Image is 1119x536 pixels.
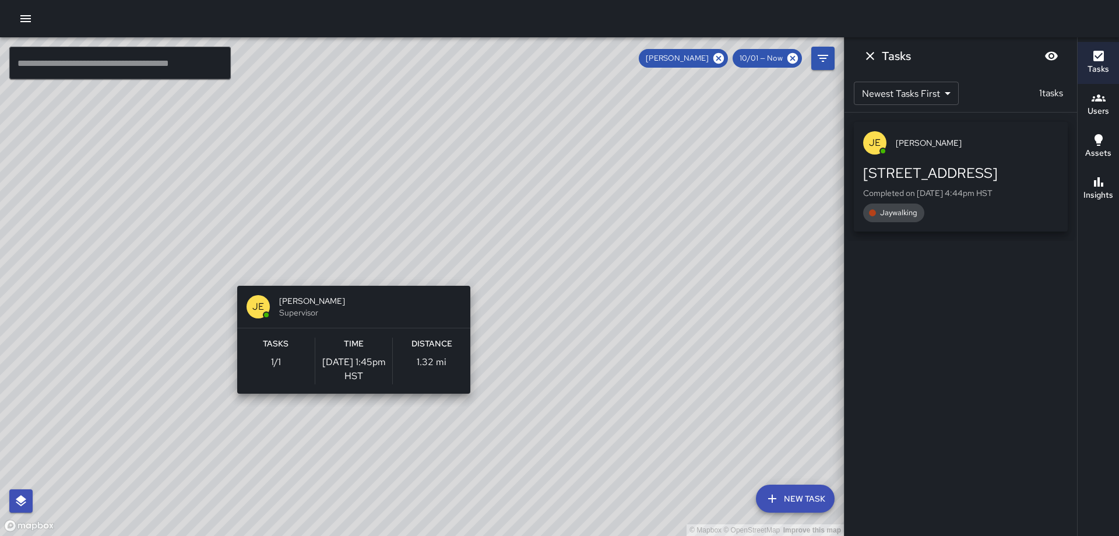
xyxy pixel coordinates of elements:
[1085,147,1111,160] h6: Assets
[858,44,882,68] button: Dismiss
[271,355,281,369] p: 1 / 1
[411,338,452,351] h6: Distance
[896,137,1058,149] span: [PERSON_NAME]
[756,485,835,513] button: New Task
[733,52,790,64] span: 10/01 — Now
[279,307,461,318] span: Supervisor
[315,355,393,383] p: [DATE] 1:45pm HST
[1078,84,1119,126] button: Users
[873,207,924,219] span: Jaywalking
[854,82,959,105] div: Newest Tasks First
[869,136,881,150] p: JE
[263,338,288,351] h6: Tasks
[882,47,911,65] h6: Tasks
[417,355,446,369] p: 1.32 mi
[1088,105,1109,118] h6: Users
[1040,44,1063,68] button: Blur
[1078,126,1119,168] button: Assets
[639,49,728,68] div: [PERSON_NAME]
[344,338,364,351] h6: Time
[279,295,461,307] span: [PERSON_NAME]
[252,300,264,314] p: JE
[639,52,716,64] span: [PERSON_NAME]
[1088,63,1109,76] h6: Tasks
[237,286,470,394] button: JE[PERSON_NAME]SupervisorTasks1/1Time[DATE] 1:45pm HSTDistance1.32 mi
[854,122,1068,232] button: JE[PERSON_NAME][STREET_ADDRESS]Completed on [DATE] 4:44pm HSTJaywalking
[811,47,835,70] button: Filters
[1083,189,1113,202] h6: Insights
[863,164,1058,183] div: [STREET_ADDRESS]
[1078,168,1119,210] button: Insights
[1078,42,1119,84] button: Tasks
[733,49,802,68] div: 10/01 — Now
[863,187,1058,199] p: Completed on [DATE] 4:44pm HST
[1034,86,1068,100] p: 1 tasks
